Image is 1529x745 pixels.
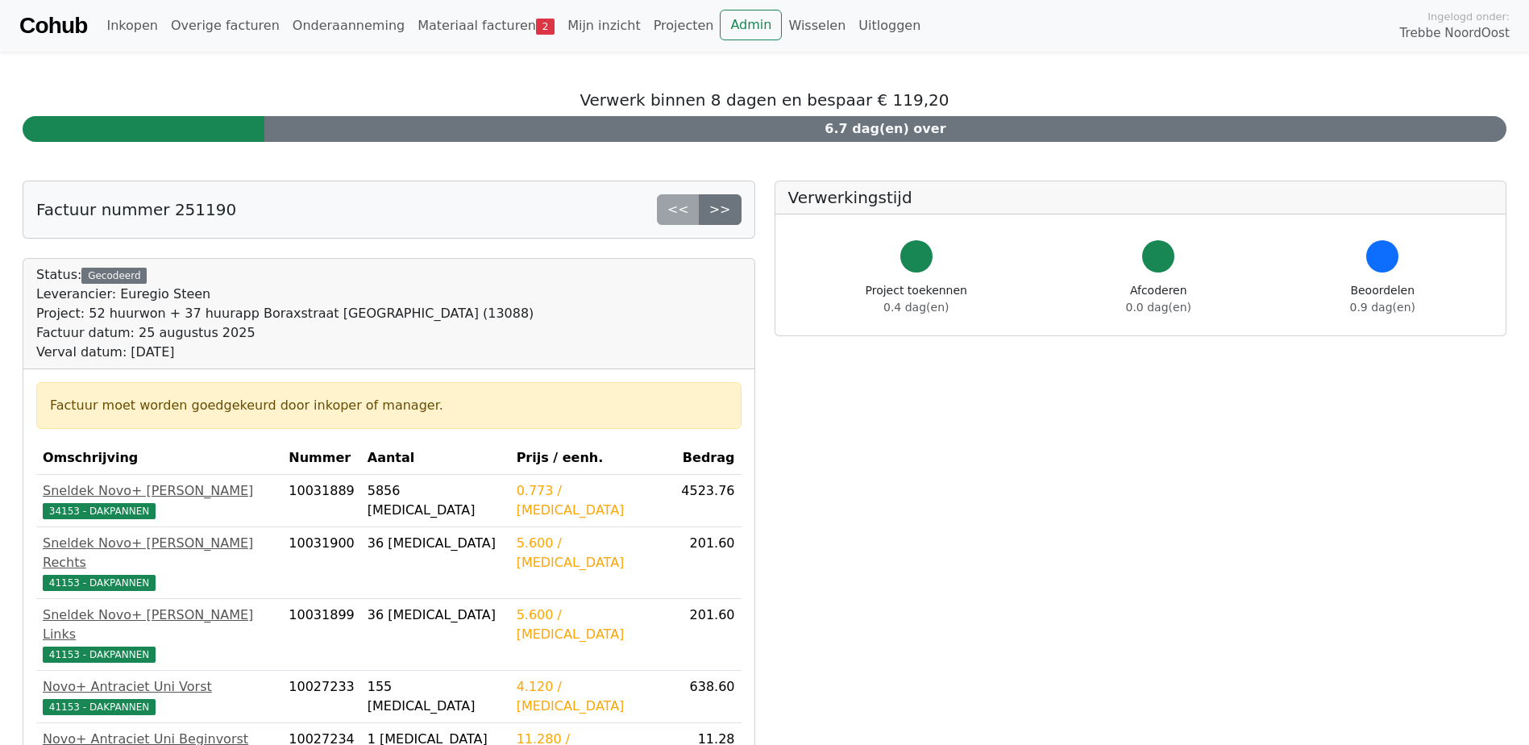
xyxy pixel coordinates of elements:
span: 41153 - DAKPANNEN [43,575,156,591]
th: Aantal [361,442,510,475]
div: 155 [MEDICAL_DATA] [368,677,504,716]
div: Status: [36,265,534,362]
a: Sneldek Novo+ [PERSON_NAME] Links41153 - DAKPANNEN [43,606,276,664]
a: Projecten [647,10,721,42]
th: Nummer [282,442,360,475]
div: Beoordelen [1350,282,1415,316]
a: Uitloggen [852,10,927,42]
span: 0.0 dag(en) [1126,301,1191,314]
div: 5856 [MEDICAL_DATA] [368,481,504,520]
div: Verval datum: [DATE] [36,343,534,362]
td: 10027233 [282,671,360,723]
div: Project toekennen [866,282,967,316]
a: Inkopen [100,10,164,42]
td: 4523.76 [675,475,741,527]
div: 36 [MEDICAL_DATA] [368,606,504,625]
span: 2 [536,19,555,35]
h5: Verwerk binnen 8 dagen en bespaar € 119,20 [23,90,1506,110]
div: 5.600 / [MEDICAL_DATA] [517,606,669,644]
a: Sneldek Novo+ [PERSON_NAME] Rechts41153 - DAKPANNEN [43,534,276,592]
div: 36 [MEDICAL_DATA] [368,534,504,553]
div: 5.600 / [MEDICAL_DATA] [517,534,669,572]
div: Sneldek Novo+ [PERSON_NAME] Links [43,606,276,644]
a: Mijn inzicht [561,10,647,42]
th: Prijs / eenh. [510,442,675,475]
span: 41153 - DAKPANNEN [43,699,156,715]
div: Sneldek Novo+ [PERSON_NAME] [43,481,276,501]
td: 10031889 [282,475,360,527]
h5: Verwerkingstijd [788,188,1494,207]
span: 41153 - DAKPANNEN [43,647,156,663]
div: Factuur datum: 25 augustus 2025 [36,323,534,343]
td: 10031900 [282,527,360,599]
td: 10031899 [282,599,360,671]
div: Leverancier: Euregio Steen [36,285,534,304]
td: 201.60 [675,599,741,671]
div: 4.120 / [MEDICAL_DATA] [517,677,669,716]
td: 201.60 [675,527,741,599]
a: Cohub [19,6,87,45]
a: Novo+ Antraciet Uni Vorst41153 - DAKPANNEN [43,677,276,716]
span: 0.9 dag(en) [1350,301,1415,314]
div: 6.7 dag(en) over [264,116,1506,142]
div: Sneldek Novo+ [PERSON_NAME] Rechts [43,534,276,572]
a: Materiaal facturen2 [411,10,561,42]
span: 34153 - DAKPANNEN [43,503,156,519]
a: Onderaanneming [286,10,411,42]
a: Admin [720,10,782,40]
td: 638.60 [675,671,741,723]
div: Factuur moet worden goedgekeurd door inkoper of manager. [50,396,728,415]
div: Gecodeerd [81,268,147,284]
span: Ingelogd onder: [1427,9,1510,24]
a: Wisselen [782,10,852,42]
a: >> [699,194,742,225]
th: Omschrijving [36,442,282,475]
div: Novo+ Antraciet Uni Vorst [43,677,276,697]
span: Trebbe NoordOost [1400,24,1510,43]
div: Project: 52 huurwon + 37 huurapp Boraxstraat [GEOGRAPHIC_DATA] (13088) [36,304,534,323]
div: 0.773 / [MEDICAL_DATA] [517,481,669,520]
th: Bedrag [675,442,741,475]
a: Overige facturen [164,10,286,42]
h5: Factuur nummer 251190 [36,200,236,219]
a: Sneldek Novo+ [PERSON_NAME]34153 - DAKPANNEN [43,481,276,520]
span: 0.4 dag(en) [883,301,949,314]
div: Afcoderen [1126,282,1191,316]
